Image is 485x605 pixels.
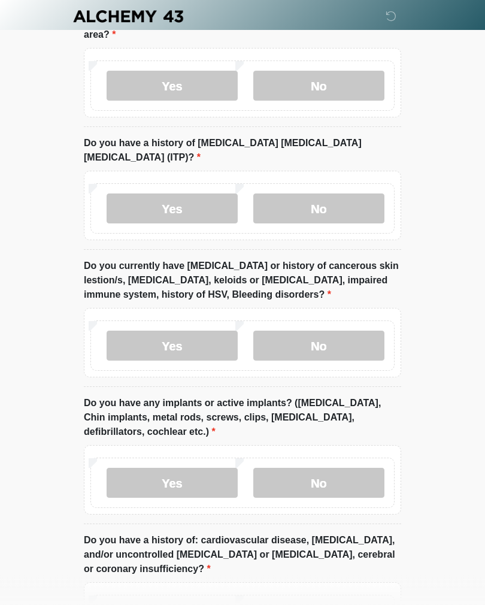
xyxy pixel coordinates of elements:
[107,331,238,361] label: Yes
[107,71,238,101] label: Yes
[253,71,384,101] label: No
[84,534,401,577] label: Do you have a history of: cardiovascular disease, [MEDICAL_DATA], and/or uncontrolled [MEDICAL_DA...
[84,137,401,165] label: Do you have a history of [MEDICAL_DATA] [MEDICAL_DATA] [MEDICAL_DATA] (ITP)?
[253,331,384,361] label: No
[253,194,384,224] label: No
[84,259,401,302] label: Do you currently have [MEDICAL_DATA] or history of cancerous skin lestion/s, [MEDICAL_DATA], kelo...
[253,468,384,498] label: No
[84,397,401,440] label: Do you have any implants or active implants? ([MEDICAL_DATA], Chin implants, metal rods, screws, ...
[107,468,238,498] label: Yes
[107,194,238,224] label: Yes
[72,9,184,24] img: Alchemy 43 Logo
